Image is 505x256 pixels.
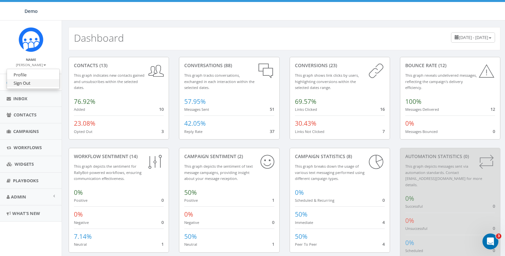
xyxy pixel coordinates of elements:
[13,178,38,184] span: Playbooks
[496,234,501,239] span: 3
[405,248,423,253] small: Scheduled
[459,34,488,40] span: [DATE] - [DATE]
[295,220,313,225] small: Immediate
[161,197,164,203] span: 0
[26,57,36,62] small: Name
[482,234,498,249] iframe: Intercom live chat
[490,106,495,112] span: 12
[493,203,495,209] span: 0
[270,128,274,134] span: 37
[74,164,141,181] small: This graph depicts the sentiment for RallyBot-powered workflows, ensuring communication effective...
[493,247,495,253] span: 0
[493,128,495,134] span: 0
[405,107,439,112] small: Messages Delivered
[382,241,385,247] span: 4
[405,129,438,134] small: Messages Bounced
[405,164,482,187] small: This graph depicts messages sent via automation standards. Contact [EMAIL_ADDRESS][DOMAIN_NAME] f...
[295,129,324,134] small: Links Not Clicked
[270,106,274,112] span: 51
[184,73,254,90] small: This graph tracks conversations, exchanged in each interaction within the selected dates.
[272,219,274,225] span: 0
[74,232,92,241] span: 7.14%
[295,242,317,247] small: Peer To Peer
[382,128,385,134] span: 7
[405,204,423,209] small: Successful
[74,73,144,90] small: This graph indicates new contacts gained and unsubscribes within the selected dates.
[74,97,95,106] span: 76.92%
[405,194,414,203] span: 0%
[405,119,414,128] span: 0%
[74,242,87,247] small: Neutral
[184,129,202,134] small: Reply Rate
[74,153,164,160] div: Workflow Sentiment
[405,216,414,225] span: 0%
[295,153,385,160] div: Campaign Statistics
[184,164,253,181] small: This graph depicts the sentiment of text message campaigns, providing insight about your message ...
[380,106,385,112] span: 16
[74,32,124,43] h2: Dashboard
[345,153,352,159] span: (8)
[405,62,495,69] div: Bounce Rate
[295,164,365,181] small: This graph breaks down the usage of various text messaging performed using different campaign types.
[13,96,28,102] span: Inbox
[15,161,34,167] span: Widgets
[184,188,197,197] span: 50%
[74,198,87,203] small: Positive
[236,153,243,159] span: (2)
[184,242,197,247] small: Neutral
[295,210,308,219] span: 50%
[184,153,274,160] div: Campaign Sentiment
[295,119,316,128] span: 30.43%
[19,27,43,52] img: Icon_1.png
[184,232,197,241] span: 50%
[493,225,495,231] span: 0
[13,128,39,134] span: Campaigns
[295,188,304,197] span: 0%
[128,153,138,159] span: (14)
[16,62,46,67] a: [PERSON_NAME]
[16,63,46,67] small: [PERSON_NAME]
[74,210,83,219] span: 0%
[74,129,92,134] small: Opted Out
[161,241,164,247] span: 1
[98,62,107,68] span: (13)
[405,238,414,247] span: 0%
[462,153,469,159] span: (0)
[295,107,317,112] small: Links Clicked
[12,210,40,216] span: What's New
[159,106,164,112] span: 10
[295,73,359,90] small: This graph shows link clicks by users, highlighting conversions within the selected dates range.
[405,97,421,106] span: 100%
[295,198,334,203] small: Scheduled & Recurring
[74,119,95,128] span: 23.08%
[184,107,209,112] small: Messages Sent
[74,220,89,225] small: Negative
[184,62,274,69] div: conversations
[7,71,59,79] a: Profile
[74,188,83,197] span: 0%
[272,241,274,247] span: 1
[74,107,85,112] small: Added
[295,62,385,69] div: conversions
[184,97,206,106] span: 57.95%
[14,145,42,150] span: Workflows
[223,62,232,68] span: (88)
[11,194,26,200] span: Admin
[295,232,308,241] span: 50%
[161,128,164,134] span: 3
[272,197,274,203] span: 1
[295,97,316,106] span: 69.57%
[405,226,427,231] small: Unsuccessful
[14,112,36,118] span: Contacts
[184,210,193,219] span: 0%
[328,62,337,68] span: (23)
[184,119,206,128] span: 42.05%
[25,8,38,14] span: Demo
[382,197,385,203] span: 0
[161,219,164,225] span: 0
[7,79,59,87] a: Sign Out
[405,153,495,160] div: Automation Statistics
[74,62,164,69] div: contacts
[405,73,477,90] small: This graph reveals undelivered messages, reflecting the campaign's delivery efficiency.
[382,219,385,225] span: 4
